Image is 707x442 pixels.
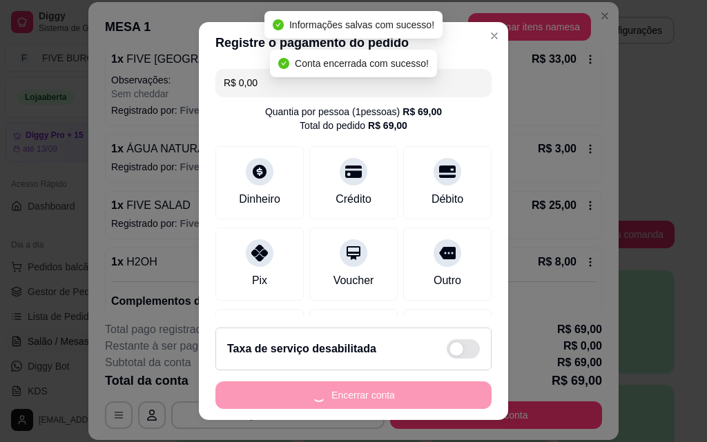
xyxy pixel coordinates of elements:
div: R$ 69,00 [403,105,442,119]
div: Quantia por pessoa ( 1 pessoas) [265,105,442,119]
div: Débito [432,191,463,208]
span: Informações salvas com sucesso! [289,19,434,30]
span: check-circle [273,19,284,30]
button: Close [483,25,505,47]
input: Ex.: hambúrguer de cordeiro [224,69,483,97]
div: Pix [252,272,267,289]
div: Outro [434,272,461,289]
span: Conta encerrada com sucesso! [295,58,429,69]
div: R$ 69,00 [368,119,407,132]
header: Registre o pagamento do pedido [199,22,508,63]
h2: Taxa de serviço desabilitada [227,341,376,357]
div: Dinheiro [239,191,280,208]
div: Voucher [333,272,374,289]
div: Crédito [336,191,371,208]
div: Total do pedido [300,119,407,132]
span: check-circle [278,58,289,69]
